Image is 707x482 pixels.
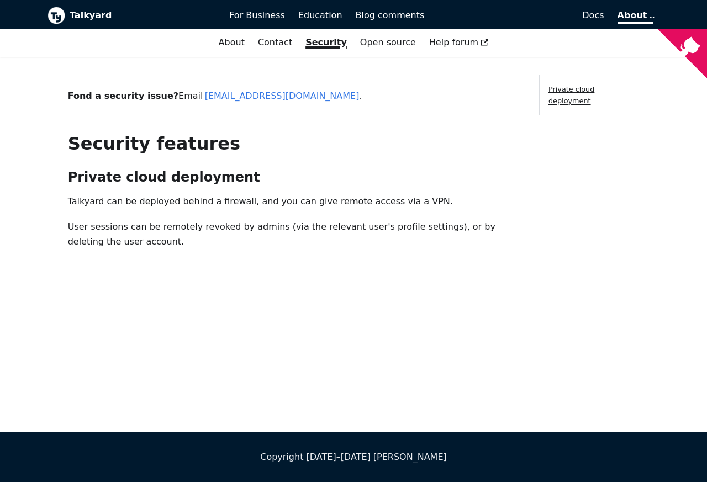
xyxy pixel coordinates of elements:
b: Fond a security issue? [68,91,178,101]
span: Docs [582,10,604,20]
h2: Private cloud deployment [68,169,521,186]
h1: Security features [68,133,521,155]
span: Education [298,10,342,20]
a: Education [292,6,349,25]
img: Talkyard logo [48,7,65,24]
a: Private cloud deployment [548,85,594,105]
a: Talkyard logoTalkyard [48,7,214,24]
a: Open source [353,33,423,52]
a: Blog comments [349,6,431,25]
a: [EMAIL_ADDRESS][DOMAIN_NAME] [205,91,360,101]
a: Help forum [423,33,495,52]
p: User sessions can be remotely revoked by admins (via the relevant user's profile settings), or by... [68,220,521,249]
a: About [618,10,653,24]
div: Copyright [DATE]–[DATE] [PERSON_NAME] [48,450,659,464]
a: Docs [431,6,610,25]
div: Email . [59,75,530,260]
span: For Business [229,10,285,20]
span: Help forum [429,37,489,47]
a: Security [299,33,353,52]
a: About [212,33,251,52]
b: Talkyard [70,8,214,23]
span: Blog comments [356,10,425,20]
p: Talkyard can be deployed behind a firewall, and you can give remote access via a VPN. [68,194,521,209]
a: Contact [251,33,299,52]
a: For Business [223,6,292,25]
